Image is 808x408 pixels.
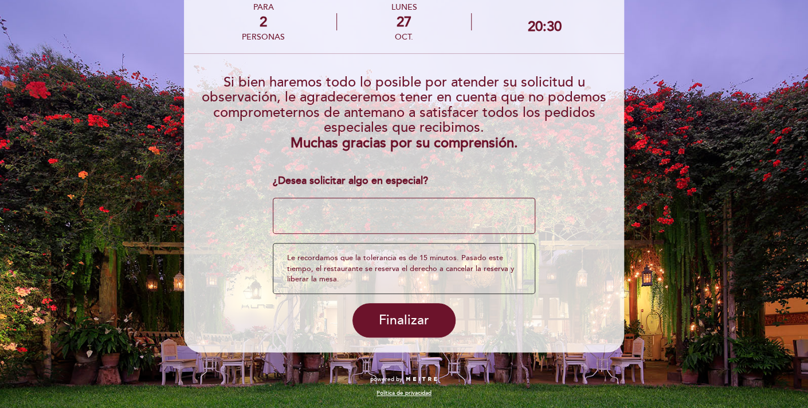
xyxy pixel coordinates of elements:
[242,32,285,42] div: personas
[291,135,518,151] b: Muchas gracias por su comprensión.
[242,2,285,12] div: PARA
[528,18,562,35] div: 20:30
[405,376,438,382] img: MEITRE
[370,375,438,383] a: powered by
[337,32,470,42] div: oct.
[242,14,285,30] div: 2
[376,389,432,397] a: Política de privacidad
[273,243,536,294] div: Le recordamos que la tolerancia es de 15 minutos. Pasado este tiempo, el restaurante se reserva e...
[337,2,470,12] div: lunes
[352,303,456,338] button: Finalizar
[370,375,402,383] span: powered by
[202,74,606,136] span: Si bien haremos todo lo posible por atender su solicitud u observación, le agradeceremos tener en...
[337,14,470,30] div: 27
[379,312,429,328] span: Finalizar
[273,174,536,189] div: ¿Desea solicitar algo en especial?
